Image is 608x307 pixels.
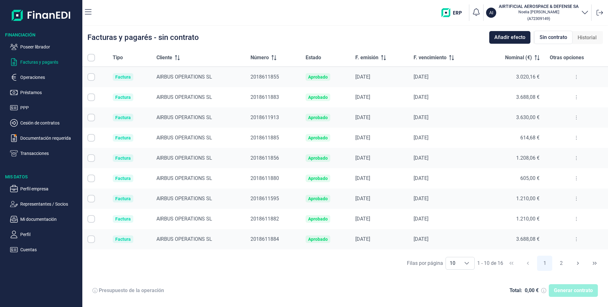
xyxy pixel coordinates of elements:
[414,236,476,242] div: [DATE]
[115,95,131,100] div: Factura
[10,58,80,66] button: Facturas y pagarés
[540,34,567,41] span: Sin contrato
[156,236,212,242] span: AIRBUS OPERATIONS SL
[573,31,602,44] div: Historial
[20,185,80,193] p: Perfil empresa
[115,135,131,140] div: Factura
[520,135,540,141] span: 614,68 €
[504,256,519,271] button: First Page
[525,287,539,294] div: 0,00 €
[250,175,279,181] span: 2018611880
[486,3,589,22] button: AIAIRTIFICIAL AEROSPACE & DEFENSE SANoelia [PERSON_NAME](A72309149)
[10,89,80,96] button: Préstamos
[516,195,540,201] span: 1.210,00 €
[570,256,586,271] button: Next Page
[87,34,199,41] div: Facturas y pagarés - sin contrato
[20,43,80,51] p: Poseer librador
[250,74,279,80] span: 2018611855
[489,10,493,16] p: AI
[115,74,131,80] div: Factura
[10,74,80,81] button: Operaciones
[113,54,123,61] span: Tipo
[578,34,597,42] span: Historial
[308,95,328,100] div: Aprobado
[414,94,476,100] div: [DATE]
[10,185,80,193] button: Perfil empresa
[516,236,540,242] span: 3.688,08 €
[537,256,552,271] button: Page 1
[10,43,80,51] button: Poseer librador
[355,155,403,161] div: [DATE]
[250,94,279,100] span: 2018611883
[355,74,403,80] div: [DATE]
[156,54,172,61] span: Cliente
[355,54,378,61] span: F. emisión
[87,54,95,61] div: All items unselected
[20,104,80,112] p: PPP
[156,94,212,100] span: AIRBUS OPERATIONS SL
[250,216,279,222] span: 2018611882
[355,135,403,141] div: [DATE]
[516,155,540,161] span: 1.208,06 €
[414,216,476,222] div: [DATE]
[20,89,80,96] p: Préstamos
[250,195,279,201] span: 2018611595
[20,200,80,208] p: Representantes / Socios
[355,175,403,182] div: [DATE]
[489,31,530,44] button: Añadir efecto
[20,134,80,142] p: Documentación requerida
[494,34,525,41] span: Añadir efecto
[156,155,212,161] span: AIRBUS OPERATIONS SL
[499,3,579,10] h3: AIRTIFICIAL AEROSPACE & DEFENSE SA
[414,114,476,121] div: [DATE]
[20,119,80,127] p: Cesión de contratos
[534,31,573,44] div: Sin contrato
[10,246,80,253] button: Cuentas
[308,156,328,161] div: Aprobado
[520,256,535,271] button: Previous Page
[20,58,80,66] p: Facturas y pagarés
[510,287,522,294] div: Total:
[87,154,95,162] div: Row Selected null
[10,215,80,223] button: Mi documentación
[306,54,321,61] span: Estado
[499,10,579,15] p: Noelia [PERSON_NAME]
[10,104,80,112] button: PPP
[414,74,476,80] div: [DATE]
[87,114,95,121] div: Row Selected null
[115,156,131,161] div: Factura
[20,74,80,81] p: Operaciones
[414,54,446,61] span: F. vencimiento
[156,114,212,120] span: AIRBUS OPERATIONS SL
[414,195,476,202] div: [DATE]
[20,246,80,253] p: Cuentas
[12,5,71,25] img: Logo de aplicación
[10,134,80,142] button: Documentación requerida
[554,256,569,271] button: Page 2
[115,216,131,221] div: Factura
[10,150,80,157] button: Transacciones
[550,54,584,61] span: Otras opciones
[156,135,212,141] span: AIRBUS OPERATIONS SL
[115,176,131,181] div: Factura
[520,175,540,181] span: 605,00 €
[115,115,131,120] div: Factura
[459,257,474,269] div: Choose
[87,175,95,182] div: Row Selected null
[355,236,403,242] div: [DATE]
[355,195,403,202] div: [DATE]
[516,74,540,80] span: 3.020,16 €
[355,114,403,121] div: [DATE]
[355,94,403,100] div: [DATE]
[446,257,459,269] span: 10
[308,216,328,221] div: Aprobado
[115,196,131,201] div: Factura
[87,235,95,243] div: Row Selected null
[20,231,80,238] p: Perfil
[250,155,279,161] span: 2018611856
[20,150,80,157] p: Transacciones
[308,135,328,140] div: Aprobado
[308,237,328,242] div: Aprobado
[87,215,95,223] div: Row Selected null
[414,135,476,141] div: [DATE]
